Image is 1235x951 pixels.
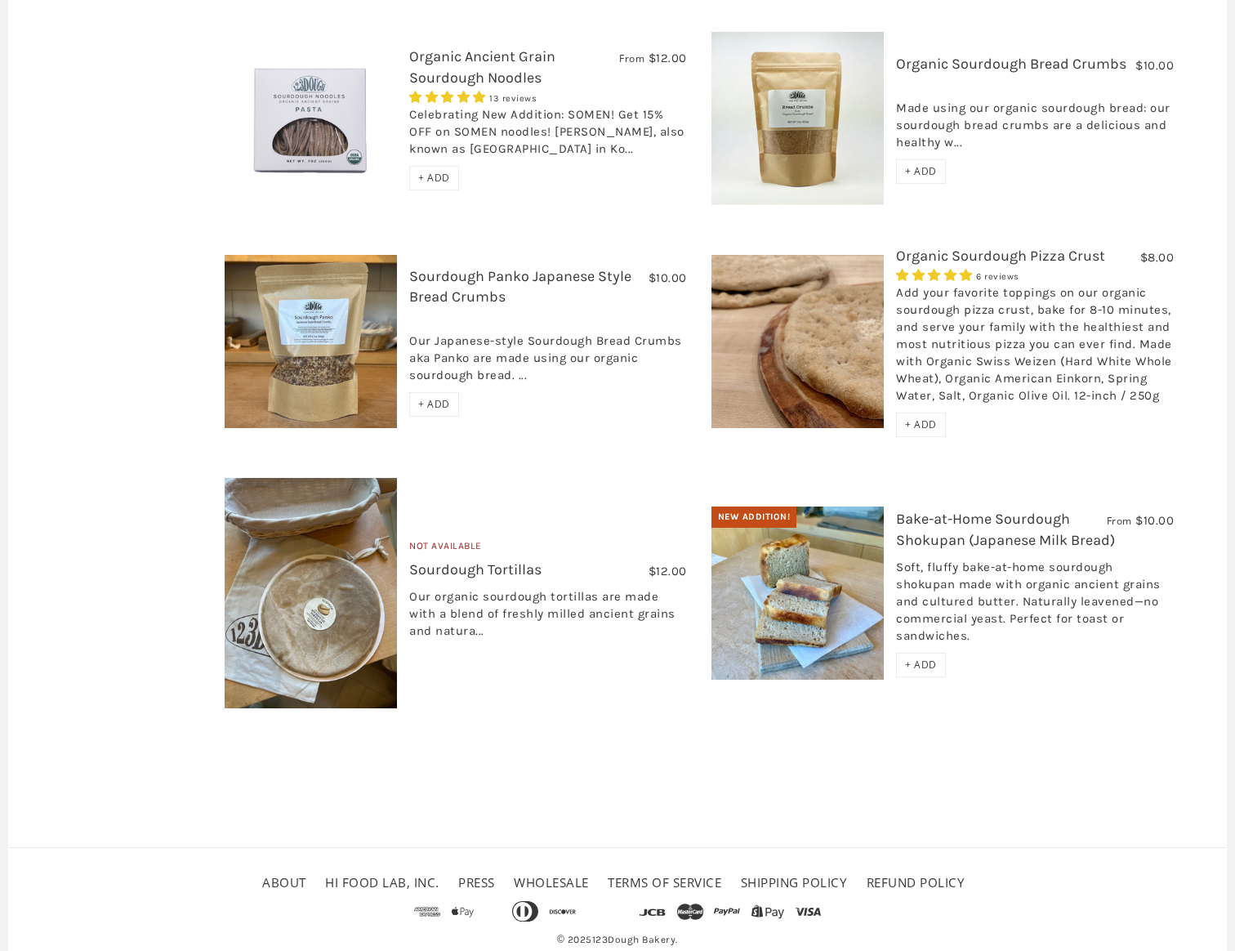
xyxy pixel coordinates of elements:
[896,55,1126,73] a: Organic Sourdough Bread Crumbs
[867,874,965,891] a: Refund policy
[409,166,459,190] div: + ADD
[225,255,398,428] img: Sourdough Panko Japanese Style Bread Crumbs
[458,874,495,891] a: Press
[1140,250,1175,265] span: $8.00
[409,267,631,306] a: Sourdough Panko Japanese Style Bread Crumbs
[896,247,1105,265] a: Organic Sourdough Pizza Crust
[409,106,687,166] div: Celebrating New Addition: SOMEN! Get 15% OFF on SOMEN noodles! [PERSON_NAME], also known as [GEOG...
[325,874,439,891] a: HI FOOD LAB, INC.
[409,90,489,105] span: 4.85 stars
[896,284,1174,413] div: Add your favorite toppings on our organic sourdough pizza crust, bake for 8-10 minutes, and serve...
[409,538,687,560] div: Not Available
[896,159,946,184] div: + ADD
[262,874,306,891] a: About
[896,268,976,283] span: 4.83 stars
[711,507,885,680] img: Bake-at-Home Sourdough Shokupan (Japanese Milk Bread)
[896,510,1115,548] a: Bake-at-Home Sourdough Shokupan (Japanese Milk Bread)
[225,32,398,205] img: Organic Ancient Grain Sourdough Noodles
[896,653,946,677] div: + ADD
[489,93,537,104] span: 13 reviews
[649,51,687,65] span: $12.00
[592,934,676,945] a: 123Dough Bakery
[1135,513,1174,528] span: $10.00
[905,417,937,431] span: + ADD
[1107,514,1132,528] span: From
[409,560,542,578] a: Sourdough Tortillas
[225,478,398,708] img: Sourdough Tortillas
[649,270,687,285] span: $10.00
[619,51,644,65] span: From
[711,32,885,205] img: Organic Sourdough Bread Crumbs
[418,397,450,411] span: + ADD
[409,315,687,392] div: Our Japanese-style Sourdough Bread Crumbs aka Panko are made using our organic sourdough bread. ...
[608,874,721,891] a: Terms of service
[905,658,937,672] span: + ADD
[409,588,687,648] div: Our organic sourdough tortillas are made with a blend of freshly milled ancient grains and natura...
[711,507,797,528] div: New Addition!
[1135,58,1174,73] span: $10.00
[514,874,589,891] a: Wholesale
[905,164,937,178] span: + ADD
[649,564,687,578] span: $12.00
[896,413,946,437] div: + ADD
[409,392,459,417] div: + ADD
[418,171,450,185] span: + ADD
[409,47,555,86] a: Organic Ancient Grain Sourdough Noodles
[976,271,1019,282] span: 6 reviews
[896,83,1174,159] div: Made using our organic sourdough bread: our sourdough bread crumbs are a delicious and healthy w...
[711,255,885,428] img: Organic Sourdough Pizza Crust
[258,868,977,897] ul: Secondary
[741,874,848,891] a: Shipping Policy
[896,559,1174,653] div: Soft, fluffy bake-at-home sourdough shokupan made with organic ancient grains and cultured butter...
